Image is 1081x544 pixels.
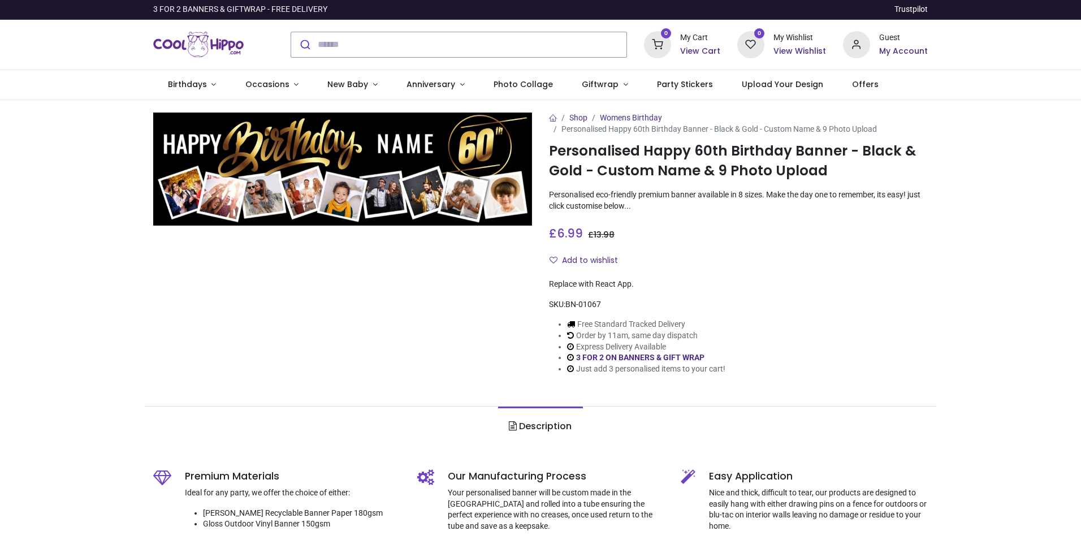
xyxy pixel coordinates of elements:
button: Add to wishlistAdd to wishlist [549,251,628,270]
a: Shop [569,113,587,122]
p: Personalised eco-friendly premium banner available in 8 sizes. Make the day one to remember, its ... [549,189,928,211]
a: 3 FOR 2 ON BANNERS & GIFT WRAP [576,353,704,362]
li: Free Standard Tracked Delivery [567,319,725,330]
span: Personalised Happy 60th Birthday Banner - Black & Gold - Custom Name & 9 Photo Upload [561,124,877,133]
li: [PERSON_NAME] Recyclable Banner Paper 180gsm [203,508,400,519]
p: Nice and thick, difficult to tear, our products are designed to easily hang with either drawing p... [709,487,928,532]
span: Occasions [245,79,289,90]
sup: 0 [661,28,672,39]
div: Guest [879,32,928,44]
div: 3 FOR 2 BANNERS & GIFTWRAP - FREE DELIVERY [153,4,327,15]
span: £ [588,229,615,240]
a: 0 [644,39,671,48]
a: Logo of Cool Hippo [153,29,244,61]
a: Birthdays [153,70,231,100]
a: Occasions [231,70,313,100]
span: New Baby [327,79,368,90]
h1: Personalised Happy 60th Birthday Banner - Black & Gold - Custom Name & 9 Photo Upload [549,141,928,180]
p: Ideal for any party, we offer the choice of either: [185,487,400,499]
a: My Account [879,46,928,57]
a: Trustpilot [894,4,928,15]
p: Your personalised banner will be custom made in the [GEOGRAPHIC_DATA] and rolled into a tube ensu... [448,487,664,532]
span: £ [549,225,583,241]
i: Add to wishlist [550,256,557,264]
span: Giftwrap [582,79,619,90]
div: My Wishlist [773,32,826,44]
button: Submit [291,32,318,57]
span: Party Stickers [657,79,713,90]
h5: Our Manufacturing Process [448,469,664,483]
span: Anniversary [407,79,455,90]
div: SKU: [549,299,928,310]
a: View Cart [680,46,720,57]
a: Giftwrap [567,70,642,100]
li: Just add 3 personalised items to your cart! [567,364,725,375]
span: Upload Your Design [742,79,823,90]
span: Birthdays [168,79,207,90]
li: Order by 11am, same day dispatch [567,330,725,342]
li: Gloss Outdoor Vinyl Banner 150gsm [203,519,400,530]
li: Express Delivery Available [567,342,725,353]
a: 0 [737,39,764,48]
a: View Wishlist [773,46,826,57]
h5: Premium Materials [185,469,400,483]
a: Anniversary [392,70,479,100]
a: New Baby [313,70,392,100]
span: 13.98 [594,229,615,240]
img: Cool Hippo [153,29,244,61]
div: Replace with React App. [549,279,928,290]
h5: Easy Application [709,469,928,483]
a: Womens Birthday [600,113,662,122]
span: Offers [852,79,879,90]
a: Description [498,407,582,446]
img: Personalised Happy 60th Birthday Banner - Black & Gold - Custom Name & 9 Photo Upload [153,113,532,226]
span: Photo Collage [494,79,553,90]
span: BN-01067 [565,300,601,309]
span: 6.99 [557,225,583,241]
sup: 0 [754,28,765,39]
div: My Cart [680,32,720,44]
